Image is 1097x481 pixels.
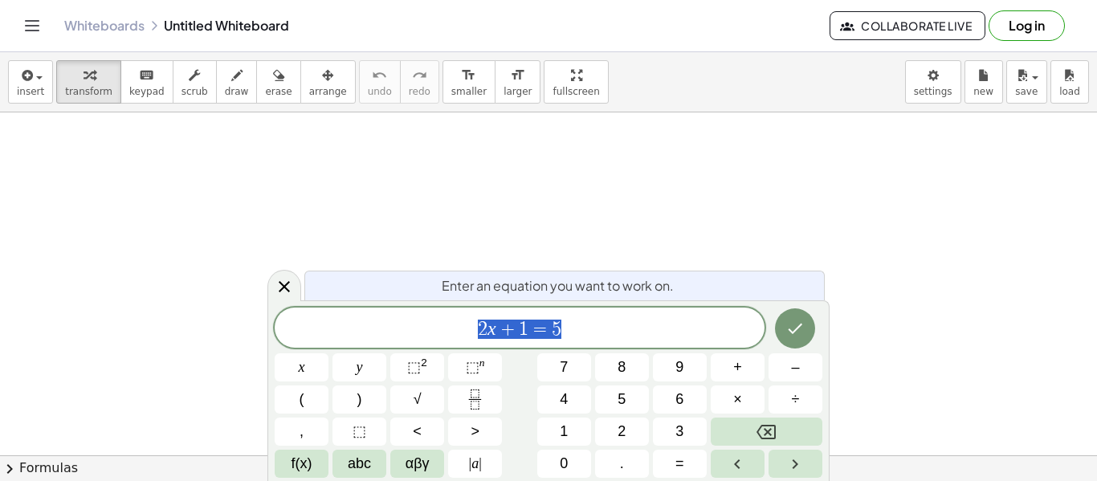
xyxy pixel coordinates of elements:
button: Fraction [448,385,502,414]
span: load [1059,86,1080,97]
button: save [1006,60,1047,104]
button: redoredo [400,60,439,104]
button: 2 [595,418,649,446]
button: undoundo [359,60,401,104]
button: Minus [769,353,822,381]
button: 8 [595,353,649,381]
span: 6 [675,389,683,410]
button: , [275,418,328,446]
span: 5 [618,389,626,410]
span: fullscreen [553,86,599,97]
span: a [469,453,482,475]
button: Less than [390,418,444,446]
button: format_sizelarger [495,60,540,104]
span: – [791,357,799,378]
span: 1 [560,421,568,442]
button: 1 [537,418,591,446]
button: Superscript [448,353,502,381]
i: redo [412,66,427,85]
button: Square root [390,385,444,414]
span: 0 [560,453,568,475]
span: scrub [181,86,208,97]
button: Plus [711,353,765,381]
span: = [675,453,684,475]
button: 3 [653,418,707,446]
span: > [471,421,479,442]
button: arrange [300,60,356,104]
span: + [733,357,742,378]
span: erase [265,86,292,97]
button: Equals [653,450,707,478]
span: f(x) [292,453,312,475]
span: | [479,455,482,471]
button: new [964,60,1003,104]
span: . [620,453,624,475]
span: ⬚ [353,421,366,442]
span: 4 [560,389,568,410]
button: Done [775,308,815,349]
button: transform [56,60,121,104]
button: Backspace [711,418,822,446]
button: Log in [989,10,1065,41]
button: 7 [537,353,591,381]
span: = [528,320,552,339]
button: Left arrow [711,450,765,478]
sup: 2 [421,357,427,369]
button: keyboardkeypad [120,60,173,104]
span: ) [357,389,362,410]
button: 0 [537,450,591,478]
span: 3 [675,421,683,442]
span: 2 [478,320,487,339]
button: Toggle navigation [19,13,45,39]
button: 5 [595,385,649,414]
span: abc [348,453,371,475]
span: transform [65,86,112,97]
span: , [300,421,304,442]
sup: n [479,357,485,369]
button: . [595,450,649,478]
span: new [973,86,993,97]
span: × [733,389,742,410]
span: 1 [519,320,528,339]
button: fullscreen [544,60,608,104]
span: arrange [309,86,347,97]
span: < [413,421,422,442]
button: ) [332,385,386,414]
var: x [487,318,496,339]
button: settings [905,60,961,104]
i: undo [372,66,387,85]
span: √ [414,389,422,410]
button: Right arrow [769,450,822,478]
span: insert [17,86,44,97]
button: erase [256,60,300,104]
button: Absolute value [448,450,502,478]
button: scrub [173,60,217,104]
span: ⬚ [407,359,421,375]
button: Divide [769,385,822,414]
button: ( [275,385,328,414]
span: undo [368,86,392,97]
button: y [332,353,386,381]
span: 2 [618,421,626,442]
button: Functions [275,450,328,478]
span: ( [300,389,304,410]
span: 8 [618,357,626,378]
span: ⬚ [466,359,479,375]
span: | [469,455,472,471]
button: 9 [653,353,707,381]
button: Times [711,385,765,414]
i: format_size [510,66,525,85]
i: keyboard [139,66,154,85]
button: load [1050,60,1089,104]
button: Placeholder [332,418,386,446]
span: redo [409,86,430,97]
button: x [275,353,328,381]
button: draw [216,60,258,104]
span: y [357,357,363,378]
a: Whiteboards [64,18,145,34]
span: smaller [451,86,487,97]
span: x [299,357,305,378]
button: 6 [653,385,707,414]
span: + [496,320,520,339]
span: Enter an equation you want to work on. [442,276,674,296]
